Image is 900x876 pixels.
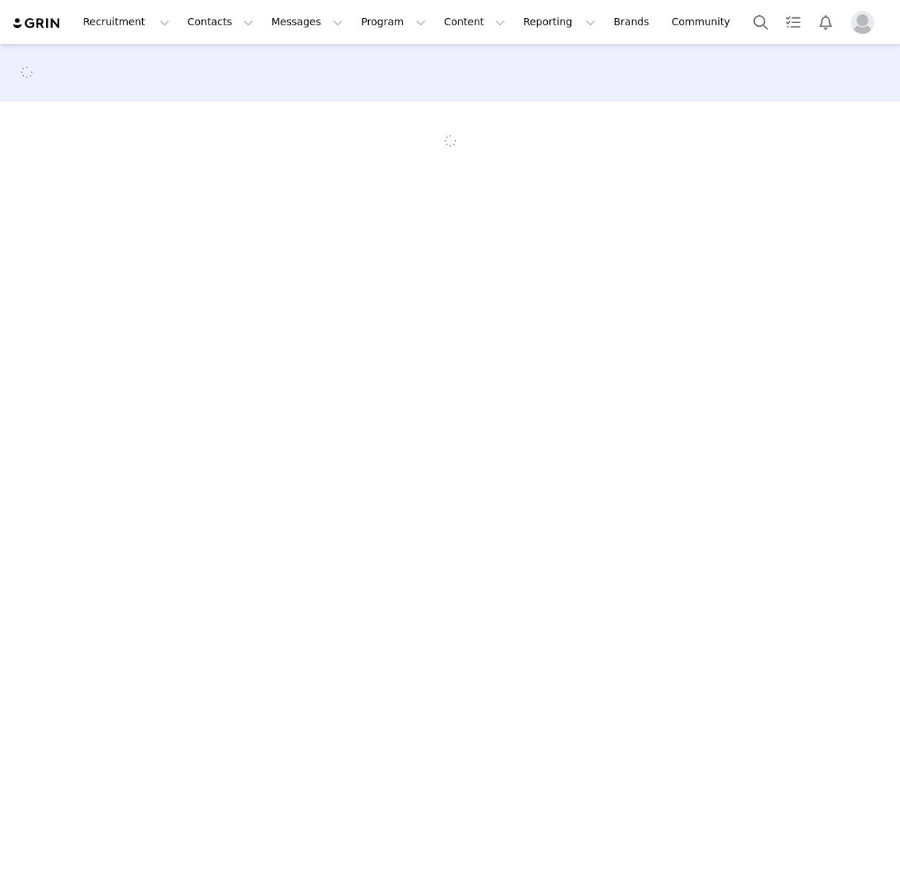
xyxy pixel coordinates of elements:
[851,11,874,34] img: placeholder-profile.jpg
[179,6,262,38] button: Contacts
[605,6,662,38] a: Brands
[842,11,888,34] button: Profile
[352,6,434,38] button: Program
[745,6,777,38] button: Search
[777,6,809,38] a: Tasks
[74,6,178,38] button: Recruitment
[12,17,62,30] img: grin logo
[663,6,746,38] a: Community
[435,6,514,38] button: Content
[515,6,604,38] button: Reporting
[263,6,351,38] button: Messages
[810,6,842,38] button: Notifications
